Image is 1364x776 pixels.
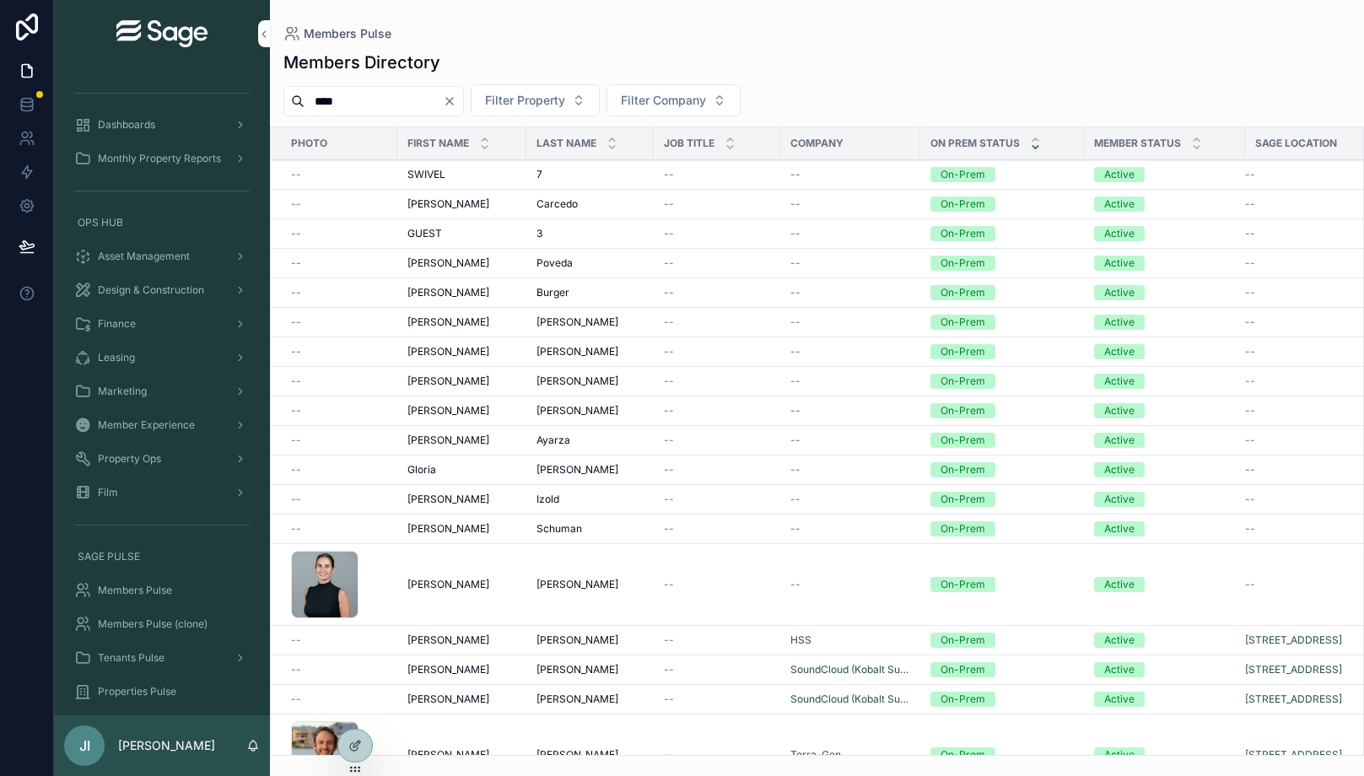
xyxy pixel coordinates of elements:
[941,197,985,212] div: On-Prem
[790,578,910,591] a: --
[790,663,910,676] a: SoundCloud (Kobalt Subtenant)
[941,315,985,330] div: On-Prem
[291,522,301,536] span: --
[64,609,260,639] a: Members Pulse (clone)
[64,110,260,140] a: Dashboards
[407,315,516,329] a: [PERSON_NAME]
[98,152,221,165] span: Monthly Property Reports
[407,286,489,299] span: [PERSON_NAME]
[1104,433,1135,448] div: Active
[291,493,301,506] span: --
[930,692,1074,707] a: On-Prem
[621,92,706,109] span: Filter Company
[536,375,618,388] span: [PERSON_NAME]
[664,463,674,477] span: --
[536,633,644,647] a: [PERSON_NAME]
[664,345,674,358] span: --
[664,345,770,358] a: --
[291,315,301,329] span: --
[407,256,516,270] a: [PERSON_NAME]
[64,542,260,572] a: SAGE PULSE
[790,633,811,647] span: HSS
[1245,315,1255,329] span: --
[790,286,801,299] span: --
[291,663,387,676] a: --
[941,633,985,648] div: On-Prem
[790,404,910,418] a: --
[536,493,559,506] span: Izold
[536,227,644,240] a: 3
[407,345,489,358] span: [PERSON_NAME]
[1094,197,1235,212] a: Active
[1245,345,1255,358] span: --
[291,345,387,358] a: --
[291,256,387,270] a: --
[607,84,741,116] button: Select Button
[1094,344,1235,359] a: Active
[1094,256,1235,271] a: Active
[443,94,463,108] button: Clear
[1104,256,1135,271] div: Active
[930,492,1074,507] a: On-Prem
[291,663,301,676] span: --
[407,633,516,647] a: [PERSON_NAME]
[291,463,387,477] a: --
[98,283,204,297] span: Design & Construction
[1094,462,1235,477] a: Active
[664,375,770,388] a: --
[98,418,195,432] span: Member Experience
[291,227,301,240] span: --
[1094,403,1235,418] a: Active
[1104,374,1135,389] div: Active
[664,463,770,477] a: --
[536,168,542,181] span: 7
[1245,375,1255,388] span: --
[536,578,618,591] span: [PERSON_NAME]
[98,452,161,466] span: Property Ops
[536,286,644,299] a: Burger
[790,197,910,211] a: --
[1104,462,1135,477] div: Active
[664,663,770,676] a: --
[291,375,387,388] a: --
[790,493,801,506] span: --
[1094,315,1235,330] a: Active
[1094,167,1235,182] a: Active
[1245,663,1342,676] span: [STREET_ADDRESS]
[291,463,301,477] span: --
[1104,662,1135,677] div: Active
[471,84,600,116] button: Select Button
[1104,403,1135,418] div: Active
[291,227,387,240] a: --
[64,309,260,339] a: Finance
[291,375,301,388] span: --
[664,197,770,211] a: --
[291,286,301,299] span: --
[64,342,260,373] a: Leasing
[941,374,985,389] div: On-Prem
[536,315,618,329] span: [PERSON_NAME]
[407,633,489,647] span: [PERSON_NAME]
[664,168,770,181] a: --
[64,444,260,474] a: Property Ops
[116,20,208,47] img: App logo
[407,463,516,477] a: Gloria
[941,577,985,592] div: On-Prem
[790,286,910,299] a: --
[930,344,1074,359] a: On-Prem
[407,227,442,240] span: GUEST
[536,434,644,447] a: Ayarza
[664,227,770,240] a: --
[407,227,516,240] a: GUEST
[941,662,985,677] div: On-Prem
[407,434,516,447] a: [PERSON_NAME]
[291,345,301,358] span: --
[536,663,644,676] a: [PERSON_NAME]
[664,493,674,506] span: --
[790,463,910,477] a: --
[1094,285,1235,300] a: Active
[407,286,516,299] a: [PERSON_NAME]
[930,256,1074,271] a: On-Prem
[536,227,542,240] span: 3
